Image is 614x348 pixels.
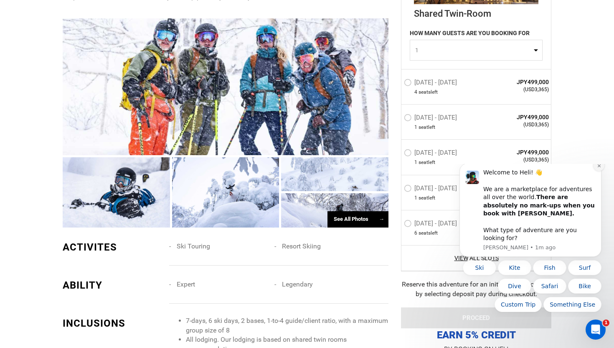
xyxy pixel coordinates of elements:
[36,5,148,78] div: Welcome to Heli! 👋 We are a marketplace for adventures all over the world. What type of adventure...
[13,96,155,148] div: Quick reply options
[86,96,119,111] button: Quick reply: Fish
[404,149,459,159] label: [DATE] - [DATE]
[414,89,417,96] span: 4
[186,316,388,335] li: 7-days, 6 ski days, 2 bases, 1-to-4 guide/client ratio, with a maximum group size of 8
[51,115,84,130] button: Quick reply: Dive
[488,78,549,86] span: JPY499,000
[410,29,530,40] label: HOW MANY GUESTS ARE YOU BOOKING FOR
[282,242,321,250] span: Resort Skiing
[404,184,459,194] label: [DATE] - [DATE]
[96,133,155,148] button: Quick reply: Something Else
[86,115,119,130] button: Quick reply: Safari
[36,5,148,78] div: Message content
[414,124,417,131] span: 1
[404,253,549,262] a: View All Slots
[177,242,210,250] span: Ski Touring
[121,115,155,130] button: Quick reply: Bike
[428,229,431,236] span: s
[419,124,435,131] span: seat left
[63,240,163,254] div: ACTIVITES
[419,89,438,96] span: seat left
[488,156,549,164] span: (USD3,365)
[63,316,163,330] div: INCLUSIONS
[414,194,417,201] span: 1
[16,96,49,111] button: Quick reply: Ski
[401,307,551,328] button: PROCEED
[404,114,459,124] label: [DATE] - [DATE]
[401,279,551,299] div: Reserve this adventure for an initial deposit of 50% by selecting deposit pay during checkout.
[419,194,435,201] span: seat left
[51,96,84,111] button: Quick reply: Kite
[488,148,549,156] span: JPY499,000
[327,211,388,228] div: See All Photos
[419,229,438,236] span: seat left
[36,30,148,53] b: There are absolutely no mark-ups when you book with [PERSON_NAME].
[63,278,163,292] div: ABILITY
[428,89,431,96] span: s
[419,159,435,166] span: seat left
[282,280,313,288] span: Legendary
[488,113,549,121] span: JPY499,000
[488,86,549,93] span: (USD3,365)
[404,79,459,89] label: [DATE] - [DATE]
[414,159,417,166] span: 1
[603,320,609,326] span: 1
[414,4,538,20] div: Shared Twin-Room
[447,164,614,317] iframe: Intercom notifications message
[177,280,195,288] span: Expert
[379,216,384,222] span: →
[410,40,543,61] button: 1
[488,121,549,128] span: (USD3,365)
[415,46,532,54] span: 1
[404,219,459,229] label: [DATE] - [DATE]
[121,96,155,111] button: Quick reply: Surf
[414,229,417,236] span: 6
[19,7,32,20] img: Profile image for Carl
[48,133,95,148] button: Quick reply: Custom Trip
[36,80,148,87] p: Message from Carl, sent 1m ago
[586,320,606,340] iframe: Intercom live chat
